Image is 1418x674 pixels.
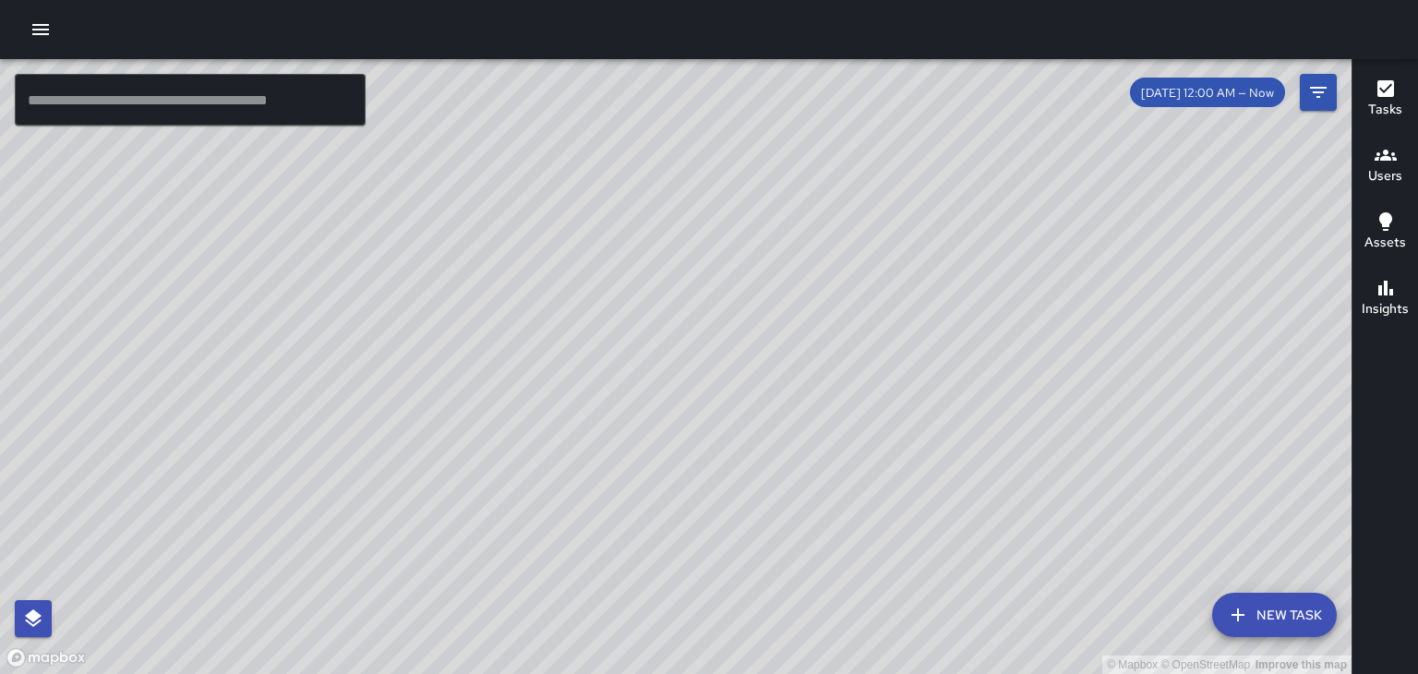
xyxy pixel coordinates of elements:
[1130,85,1285,101] span: [DATE] 12:00 AM — Now
[1300,74,1337,111] button: Filters
[1352,199,1418,266] button: Assets
[1352,133,1418,199] button: Users
[1368,166,1402,187] h6: Users
[1364,233,1406,253] h6: Assets
[1352,266,1418,332] button: Insights
[1362,299,1409,319] h6: Insights
[1212,593,1337,637] button: New Task
[1352,66,1418,133] button: Tasks
[1368,100,1402,120] h6: Tasks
